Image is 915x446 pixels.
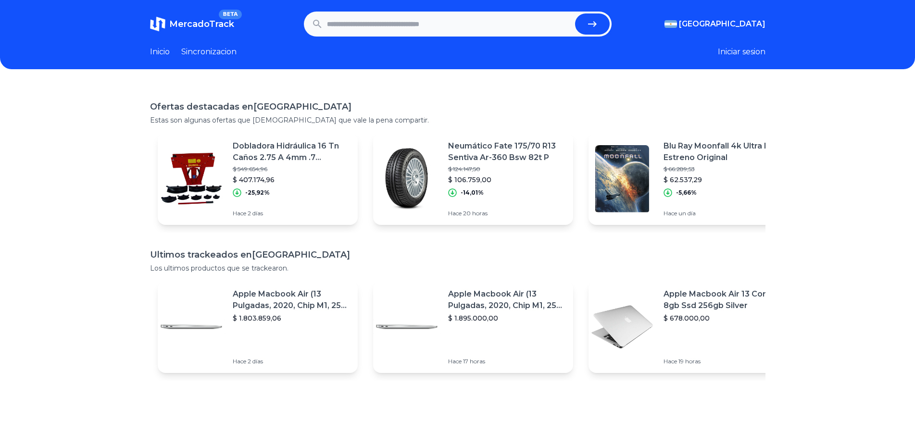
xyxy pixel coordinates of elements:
button: Iniciar sesion [718,46,765,58]
img: Featured image [158,145,225,212]
p: $ 106.759,00 [448,175,565,185]
h1: Ultimos trackeados en [GEOGRAPHIC_DATA] [150,248,765,261]
a: Featured imageApple Macbook Air 13 Core I5 8gb Ssd 256gb Silver$ 678.000,00Hace 19 horas [589,281,789,373]
p: Hace 2 días [233,210,350,217]
p: Apple Macbook Air (13 Pulgadas, 2020, Chip M1, 256 Gb De Ssd, 8 Gb De Ram) - Plata [448,288,565,311]
p: $ 1.803.859,06 [233,313,350,323]
img: Featured image [373,145,440,212]
a: Featured imageApple Macbook Air (13 Pulgadas, 2020, Chip M1, 256 Gb De Ssd, 8 Gb De Ram) - Plata$... [158,281,358,373]
a: Featured imageApple Macbook Air (13 Pulgadas, 2020, Chip M1, 256 Gb De Ssd, 8 Gb De Ram) - Plata$... [373,281,573,373]
img: MercadoTrack [150,16,165,32]
span: BETA [219,10,241,19]
a: Featured imageBlu Ray Moonfall 4k Ultra Hd Estreno Original$ 66.289,53$ 62.537,29-5,66%Hace un día [589,133,789,225]
p: Blu Ray Moonfall 4k Ultra Hd Estreno Original [664,140,781,163]
a: Sincronizacion [181,46,237,58]
p: Apple Macbook Air 13 Core I5 8gb Ssd 256gb Silver [664,288,781,311]
p: Apple Macbook Air (13 Pulgadas, 2020, Chip M1, 256 Gb De Ssd, 8 Gb De Ram) - Plata [233,288,350,311]
a: Featured imageDobladora Hidráulica 16 Tn Caños 2.75 A 4mm .7 Conform$ 549.654,96$ 407.174,96-25,9... [158,133,358,225]
p: $ 407.174,96 [233,175,350,185]
p: $ 549.654,96 [233,165,350,173]
p: -5,66% [676,189,697,197]
img: Featured image [589,145,656,212]
p: Dobladora Hidráulica 16 Tn Caños 2.75 A 4mm .7 Conform [233,140,350,163]
a: Featured imageNeumático Fate 175/70 R13 Sentiva Ar-360 Bsw 82t P$ 124.147,50$ 106.759,00-14,01%Ha... [373,133,573,225]
p: Hace un día [664,210,781,217]
p: Hace 2 días [233,358,350,365]
img: Argentina [664,20,677,28]
p: $ 678.000,00 [664,313,781,323]
img: Featured image [373,293,440,360]
a: MercadoTrackBETA [150,16,234,32]
p: Estas son algunas ofertas que [DEMOGRAPHIC_DATA] que vale la pena compartir. [150,115,765,125]
p: Los ultimos productos que se trackearon. [150,263,765,273]
p: Hace 20 horas [448,210,565,217]
p: $ 66.289,53 [664,165,781,173]
p: -25,92% [245,189,270,197]
img: Featured image [158,293,225,360]
button: [GEOGRAPHIC_DATA] [664,18,765,30]
p: Hace 19 horas [664,358,781,365]
p: -14,01% [461,189,484,197]
h1: Ofertas destacadas en [GEOGRAPHIC_DATA] [150,100,765,113]
p: Neumático Fate 175/70 R13 Sentiva Ar-360 Bsw 82t P [448,140,565,163]
img: Featured image [589,293,656,360]
p: $ 124.147,50 [448,165,565,173]
p: Hace 17 horas [448,358,565,365]
p: $ 62.537,29 [664,175,781,185]
span: MercadoTrack [169,19,234,29]
span: [GEOGRAPHIC_DATA] [679,18,765,30]
a: Inicio [150,46,170,58]
p: $ 1.895.000,00 [448,313,565,323]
